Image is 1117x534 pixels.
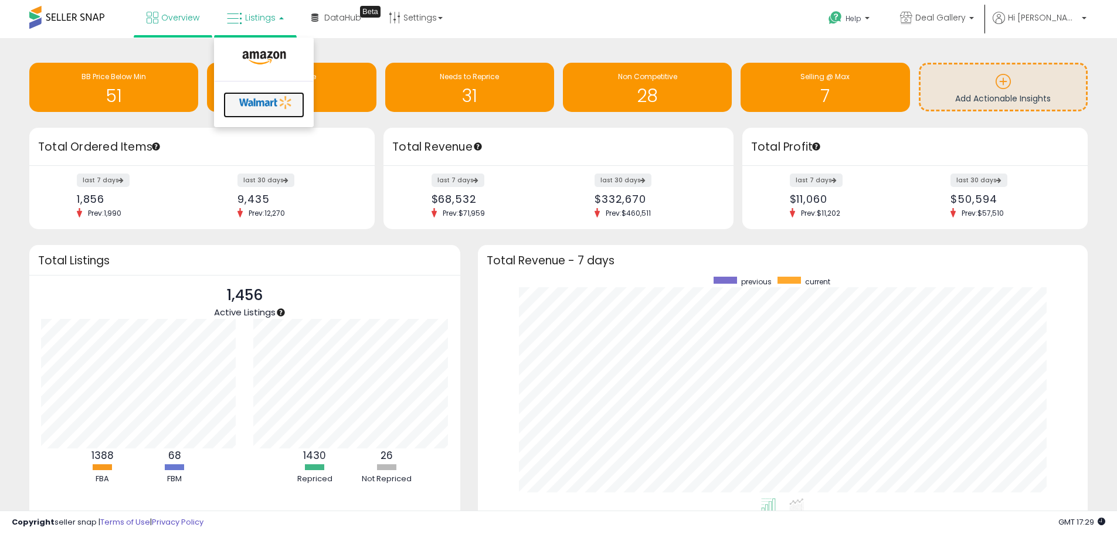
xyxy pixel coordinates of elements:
[352,474,422,485] div: Not Repriced
[828,11,843,25] i: Get Help
[751,139,1079,155] h3: Total Profit
[214,284,276,307] p: 1,456
[595,174,651,187] label: last 30 days
[795,208,846,218] span: Prev: $11,202
[82,72,146,81] span: BB Price Below Min
[245,12,276,23] span: Listings
[432,193,550,205] div: $68,532
[1008,12,1078,23] span: Hi [PERSON_NAME]
[67,474,138,485] div: FBA
[921,64,1086,110] a: Add Actionable Insights
[437,208,491,218] span: Prev: $71,959
[385,63,554,112] a: Needs to Reprice 31
[243,208,291,218] span: Prev: 12,270
[746,86,904,106] h1: 7
[819,2,881,38] a: Help
[915,12,966,23] span: Deal Gallery
[846,13,861,23] span: Help
[237,174,294,187] label: last 30 days
[38,139,366,155] h3: Total Ordered Items
[168,448,181,462] b: 68
[152,516,203,528] a: Privacy Policy
[741,63,909,112] a: Selling @ Max 7
[955,93,1051,104] span: Add Actionable Insights
[38,256,451,265] h3: Total Listings
[35,86,192,106] h1: 51
[276,307,286,318] div: Tooltip anchor
[487,256,1079,265] h3: Total Revenue - 7 days
[473,141,483,152] div: Tooltip anchor
[324,12,361,23] span: DataHub
[1058,516,1105,528] span: 2025-09-8 17:29 GMT
[280,474,350,485] div: Repriced
[993,12,1087,38] a: Hi [PERSON_NAME]
[12,517,203,528] div: seller snap | |
[91,448,114,462] b: 1388
[161,12,199,23] span: Overview
[790,193,906,205] div: $11,060
[811,141,821,152] div: Tooltip anchor
[360,6,381,18] div: Tooltip anchor
[77,193,193,205] div: 1,856
[267,72,316,81] span: Inventory Age
[140,474,210,485] div: FBM
[432,174,484,187] label: last 7 days
[381,448,393,462] b: 26
[790,174,843,187] label: last 7 days
[440,72,499,81] span: Needs to Reprice
[563,63,732,112] a: Non Competitive 28
[392,139,725,155] h3: Total Revenue
[800,72,850,81] span: Selling @ Max
[214,306,276,318] span: Active Listings
[595,193,713,205] div: $332,670
[569,86,726,106] h1: 28
[956,208,1010,218] span: Prev: $57,510
[213,86,370,106] h1: 13
[237,193,354,205] div: 9,435
[100,516,150,528] a: Terms of Use
[12,516,55,528] strong: Copyright
[805,277,830,287] span: current
[741,277,772,287] span: previous
[950,193,1067,205] div: $50,594
[303,448,326,462] b: 1430
[391,86,548,106] h1: 31
[29,63,198,112] a: BB Price Below Min 51
[600,208,657,218] span: Prev: $460,511
[77,174,130,187] label: last 7 days
[618,72,677,81] span: Non Competitive
[950,174,1007,187] label: last 30 days
[207,63,376,112] a: Inventory Age 13
[151,141,161,152] div: Tooltip anchor
[82,208,127,218] span: Prev: 1,990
